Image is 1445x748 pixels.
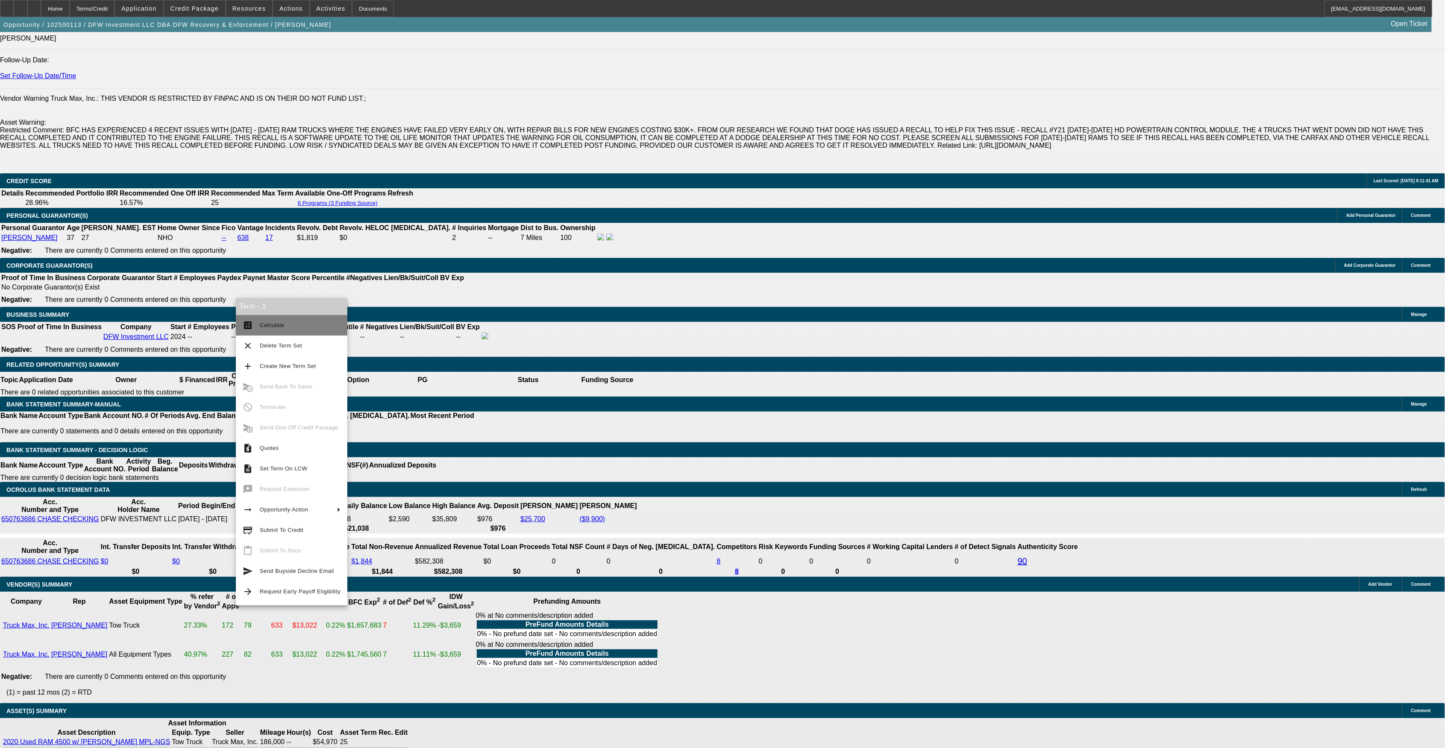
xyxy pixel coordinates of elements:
th: Equip. Type [171,728,210,737]
th: Edit [394,728,408,737]
span: ASSET(S) SUMMARY [6,707,67,714]
td: [DATE] - [DATE] [178,515,235,523]
span: Application [121,5,156,12]
span: Submit To Credit [260,527,303,533]
b: Mortgage [488,224,519,231]
td: 40.97% [184,640,221,669]
td: 0 [809,556,866,567]
b: Vantage [238,224,264,231]
th: Owner [73,372,179,388]
b: Paynet Master Score [243,274,310,281]
span: Activities [317,5,346,12]
th: Proof of Time In Business [1,274,86,282]
b: Rep [73,598,85,605]
td: 0 [606,556,716,567]
a: 638 [238,234,249,241]
b: Cost [317,729,333,736]
b: Negative: [1,247,32,254]
mat-icon: description [243,464,253,474]
b: Paydex [231,323,255,330]
b: [PERSON_NAME]. EST [82,224,156,231]
th: [PERSON_NAME] [579,498,637,514]
b: BFC Exp [348,599,380,606]
p: (1) = past 12 mos (2) = RTD [6,689,1445,696]
th: Period Begin/End [178,498,235,514]
td: 11.29% [413,611,437,640]
b: Fico [222,224,236,231]
td: 0% - No prefund date set - No comments/description added [477,659,658,667]
th: # Mts. Neg. [MEDICAL_DATA]. [312,412,410,420]
b: # Negatives [360,323,398,330]
a: [PERSON_NAME] [51,651,108,658]
th: Annualized Deposits [369,457,437,473]
sup: 2 [217,601,220,607]
span: Manage [1411,312,1427,317]
b: Asset Description [58,729,116,736]
b: % refer by Vendor [184,593,220,610]
td: $54,970 [312,738,338,746]
sup: 2 [377,597,380,603]
td: $13,022 [292,611,325,640]
td: 79 [244,611,270,640]
td: Tow Truck [109,611,182,640]
a: Open Ticket [1388,17,1431,31]
td: -- [231,332,256,342]
div: $582,308 [415,558,482,565]
mat-icon: arrow_right_alt [243,505,253,515]
mat-icon: add [243,361,253,371]
td: $1,745,560 [347,640,382,669]
span: Actions [279,5,303,12]
label: Truck Max, Inc.: THIS VENDOR IS RESTRICTED BY FINPAC AND IS ON THEIR DO NOT FUND LIST.; [50,95,366,102]
button: Application [115,0,163,17]
b: Negative: [1,673,32,680]
td: -- [455,332,480,342]
mat-icon: clear [243,341,253,351]
td: Truck Max, Inc. [211,738,259,746]
b: Hour(s) [287,729,311,736]
td: 27.33% [184,611,221,640]
span: There are currently 0 Comments entered on this opportunity [45,247,226,254]
th: Account Type [38,412,84,420]
td: 11.11% [413,640,437,669]
td: $0 [483,556,551,567]
th: Activity Period [126,457,152,473]
b: IDW Gain/Loss [438,593,474,610]
th: Total Non-Revenue [351,539,414,555]
b: Revolv. HELOC [MEDICAL_DATA]. [340,224,451,231]
th: Deposits [179,457,209,473]
td: 186,000 [260,738,286,746]
td: -- [488,233,520,243]
b: PreFund Amounts Details [526,650,609,657]
th: [PERSON_NAME] [520,498,578,514]
p: There are currently 0 statements and 0 details entered on this opportunity [0,427,474,435]
th: Details [1,189,24,198]
th: 0 [758,567,808,576]
td: $21,038 [326,515,388,523]
td: 633 [271,640,291,669]
td: 82 [244,640,270,669]
span: Quotes [260,445,279,451]
td: 16.57% [119,199,210,207]
th: Acc. Holder Name [100,498,177,514]
a: 2020 Used RAM 4500 w/ [PERSON_NAME] MPL-NGS [3,738,170,745]
b: Corporate Guarantor [87,274,155,281]
th: Funding Source [581,372,634,388]
th: Recommended One Off IRR [119,189,210,198]
th: 0 [606,567,716,576]
th: 0 [809,567,866,576]
span: Calculate [260,322,285,328]
b: # Employees [174,274,216,281]
span: RELATED OPPORTUNITY(S) SUMMARY [6,361,119,368]
span: Comment [1411,582,1431,587]
th: $0 [100,567,171,576]
td: 7 [383,640,412,669]
span: Last Scored: [DATE] 9:11:41 AM [1374,178,1439,183]
td: 0 [955,556,1016,567]
b: Negative: [1,296,32,303]
span: BANK STATEMENT SUMMARY-MANUAL [6,401,121,408]
td: -$3,659 [438,611,475,640]
span: Set Term On LCW [260,465,307,472]
td: All Equipment Types [109,640,182,669]
td: $35,809 [432,515,476,523]
td: $13,022 [292,640,325,669]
